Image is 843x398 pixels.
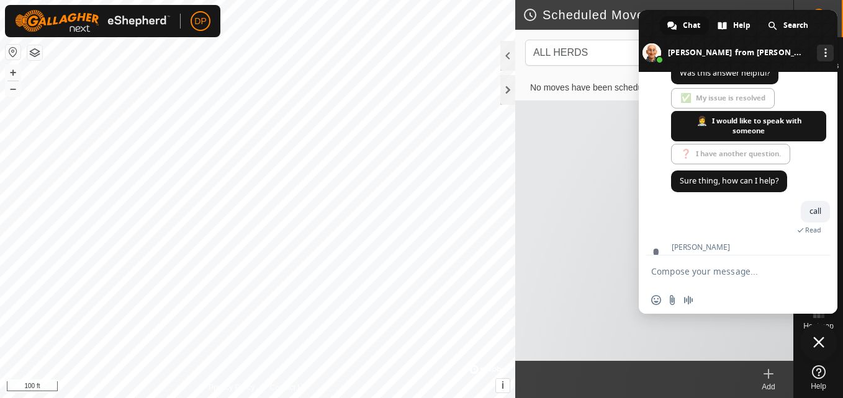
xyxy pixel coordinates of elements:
span: No moves have been scheduled. [520,82,699,92]
a: Privacy Policy [209,382,255,393]
span: i [502,380,504,391]
button: Map Layers [27,45,42,60]
span: Audio message [683,295,693,305]
span: Read [805,226,821,234]
button: i [496,379,510,392]
div: Close chat [800,324,837,361]
div: Search [760,16,817,35]
button: + [6,65,20,80]
span: DP [194,15,206,28]
span: Was this answer helpful? [680,68,770,78]
span: Chat [683,16,700,35]
a: Help [794,360,843,395]
span: Send a file [667,295,677,305]
span: Insert an emoji [651,295,661,305]
span: [PERSON_NAME] [671,243,830,252]
span: ALL HERDS [528,40,755,65]
span: ALL HERDS [533,47,588,58]
h2: Scheduled Moves [523,7,793,22]
span: Help [733,16,751,35]
span: Search [783,16,808,35]
div: Add [744,381,793,392]
button: – [6,81,20,96]
textarea: Compose your message... [651,266,798,277]
div: Help [710,16,759,35]
button: Reset Map [6,45,20,60]
img: Gallagher Logo [15,10,170,32]
span: Heatmap [803,322,834,330]
div: More channels [817,45,834,61]
a: Contact Us [270,382,307,393]
div: Chat [660,16,709,35]
span: call [809,206,821,216]
span: Sure thing, how can I help? [680,175,778,186]
span: Help [811,383,826,390]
